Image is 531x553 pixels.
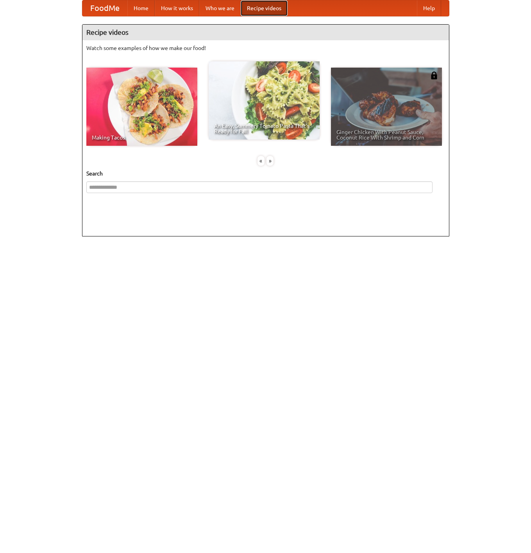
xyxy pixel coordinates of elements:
a: Making Tacos [86,68,197,146]
img: 483408.png [430,72,438,79]
a: An Easy, Summery Tomato Pasta That's Ready for Fall [209,61,320,140]
a: Help [417,0,441,16]
span: Making Tacos [92,135,192,140]
div: » [266,156,274,166]
a: Recipe videos [241,0,288,16]
h5: Search [86,170,445,177]
a: Home [127,0,155,16]
p: Watch some examples of how we make our food! [86,44,445,52]
h4: Recipe videos [82,25,449,40]
span: An Easy, Summery Tomato Pasta That's Ready for Fall [214,123,314,134]
a: How it works [155,0,199,16]
div: « [257,156,265,166]
a: FoodMe [82,0,127,16]
a: Who we are [199,0,241,16]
